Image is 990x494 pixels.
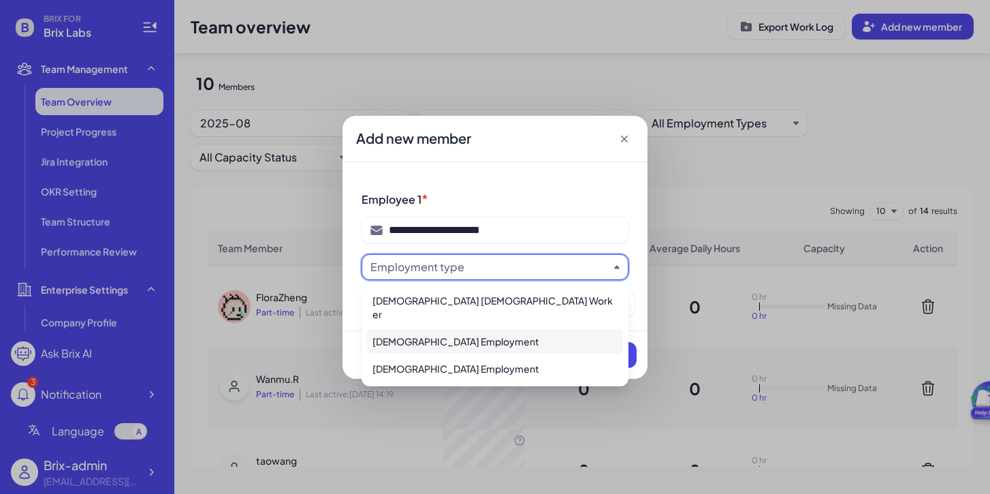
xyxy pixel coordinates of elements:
button: Employment type [370,259,609,275]
div: [DEMOGRAPHIC_DATA] [DEMOGRAPHIC_DATA] Worker [367,288,623,326]
div: [DEMOGRAPHIC_DATA] Employment [367,356,623,381]
div: Employment type [370,259,464,275]
div: [DEMOGRAPHIC_DATA] Employment [367,329,623,354]
span: Employee 1 [362,192,421,206]
span: Add new member [356,129,471,148]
